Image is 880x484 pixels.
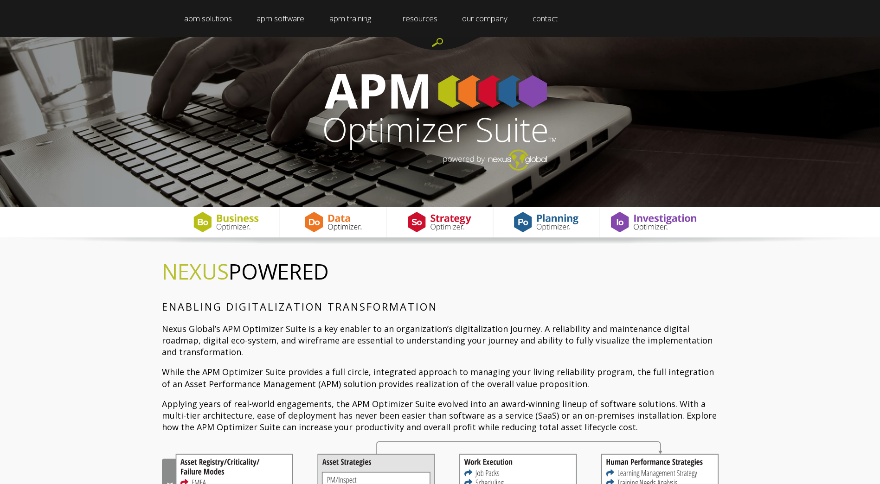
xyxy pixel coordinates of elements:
p: Applying years of real-world engagements, the APM Optimizer Suite evolved into an award-winning l... [162,398,719,433]
img: SOstacked [397,207,482,237]
img: BOstacked [184,207,268,237]
img: APM Suite Logo White Text [324,74,556,171]
span: POWERED [162,257,329,286]
span: ENABLING DIGITALIZATION TRANSFORMATION [162,299,437,313]
span: NEXUS [162,257,229,286]
img: DOstacked [290,207,375,237]
img: POstacked [504,207,588,237]
img: IOstacked [611,207,696,237]
p: Nexus Global’s APM Optimizer Suite is a key enabler to an organization’s digitalization journey. ... [162,323,719,358]
p: While the APM Optimizer Suite provides a full circle, integrated approach to managing your living... [162,366,719,389]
